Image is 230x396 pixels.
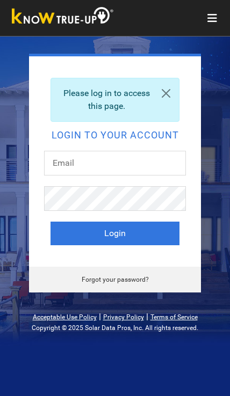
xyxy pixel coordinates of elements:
input: Email [44,151,186,175]
button: Login [51,222,179,245]
a: Privacy Policy [103,313,144,321]
div: Please log in to access this page. [51,78,179,122]
a: Close [153,78,179,108]
span: | [146,311,148,321]
a: Forgot your password? [82,276,149,283]
button: Toggle navigation [201,11,224,26]
span: | [99,311,101,321]
a: Terms of Service [150,313,198,321]
a: Acceptable Use Policy [33,313,97,321]
img: Know True-Up [6,5,119,29]
h2: Login to your account [51,130,179,140]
